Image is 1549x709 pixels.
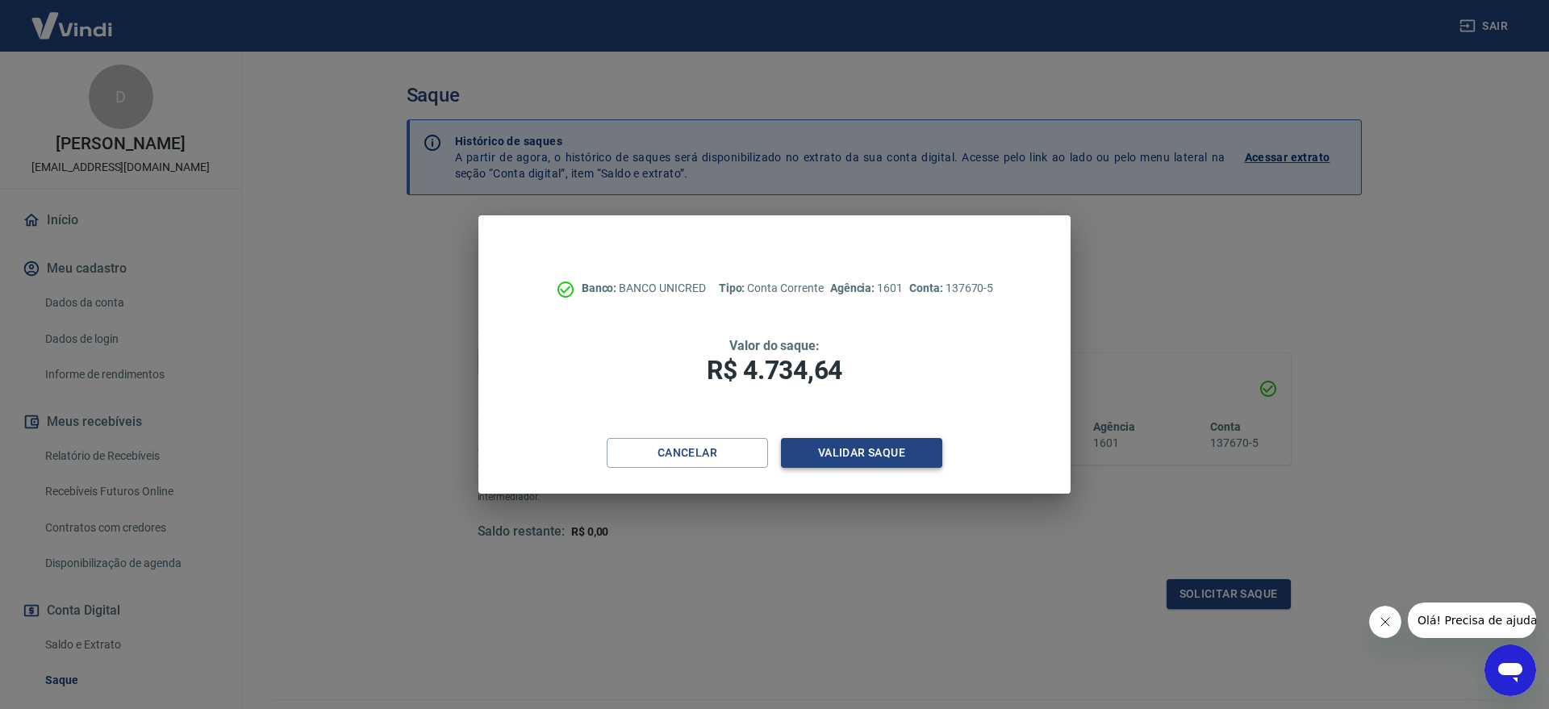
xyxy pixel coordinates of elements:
span: Olá! Precisa de ajuda? [10,11,136,24]
span: Agência: [830,282,878,294]
p: 137670-5 [909,280,993,297]
p: 1601 [830,280,903,297]
span: R$ 4.734,64 [707,355,842,386]
span: Tipo: [719,282,748,294]
span: Banco: [582,282,620,294]
p: Conta Corrente [719,280,824,297]
iframe: Botão para abrir a janela de mensagens [1484,644,1536,696]
iframe: Fechar mensagem [1369,606,1401,638]
span: Conta: [909,282,946,294]
iframe: Mensagem da empresa [1408,603,1536,638]
p: BANCO UNICRED [582,280,706,297]
button: Validar saque [781,438,942,468]
button: Cancelar [607,438,768,468]
span: Valor do saque: [729,338,820,353]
